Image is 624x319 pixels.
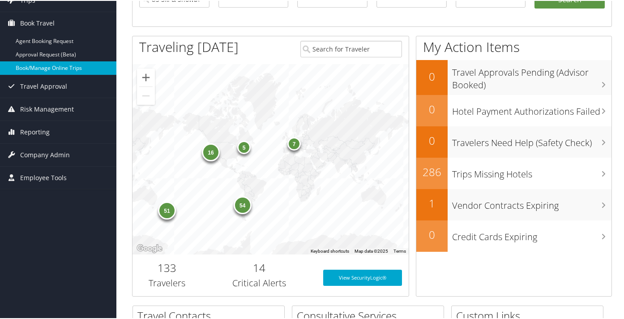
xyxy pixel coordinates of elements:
span: Employee Tools [20,166,67,188]
div: 54 [233,195,251,213]
h2: 14 [208,259,310,275]
span: Company Admin [20,143,70,165]
button: Zoom in [137,68,155,86]
h2: 0 [416,226,448,241]
div: 16 [202,142,220,160]
a: View SecurityLogic® [323,269,402,285]
a: 1Vendor Contracts Expiring [416,188,611,220]
div: 7 [287,136,301,150]
h2: 1 [416,195,448,210]
span: Travel Approval [20,74,67,97]
h2: 0 [416,101,448,116]
span: Map data ©2025 [355,248,388,253]
h3: Credit Cards Expiring [452,225,611,242]
h3: Travel Approvals Pending (Advisor Booked) [452,61,611,91]
button: Zoom out [137,86,155,104]
h2: 0 [416,132,448,147]
span: Book Travel [20,11,55,34]
h1: My Action Items [416,37,611,56]
a: 0Credit Cards Expiring [416,220,611,251]
a: 0Hotel Payment Authorizations Failed [416,94,611,125]
h2: 133 [139,259,195,275]
img: Google [135,242,164,254]
h1: Traveling [DATE] [139,37,239,56]
h2: 0 [416,68,448,83]
h3: Trips Missing Hotels [452,163,611,180]
span: Risk Management [20,97,74,120]
div: 5 [237,140,251,153]
h3: Critical Alerts [208,276,310,289]
span: Reporting [20,120,50,142]
a: Terms (opens in new tab) [393,248,406,253]
h3: Travelers [139,276,195,289]
button: Keyboard shortcuts [311,247,349,254]
input: Search for Traveler [300,40,402,56]
h3: Vendor Contracts Expiring [452,194,611,211]
div: 51 [158,201,176,219]
a: 0Travelers Need Help (Safety Check) [416,125,611,157]
a: Open this area in Google Maps (opens a new window) [135,242,164,254]
a: 286Trips Missing Hotels [416,157,611,188]
h3: Hotel Payment Authorizations Failed [452,100,611,117]
h3: Travelers Need Help (Safety Check) [452,131,611,148]
h2: 286 [416,164,448,179]
a: 0Travel Approvals Pending (Advisor Booked) [416,59,611,94]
